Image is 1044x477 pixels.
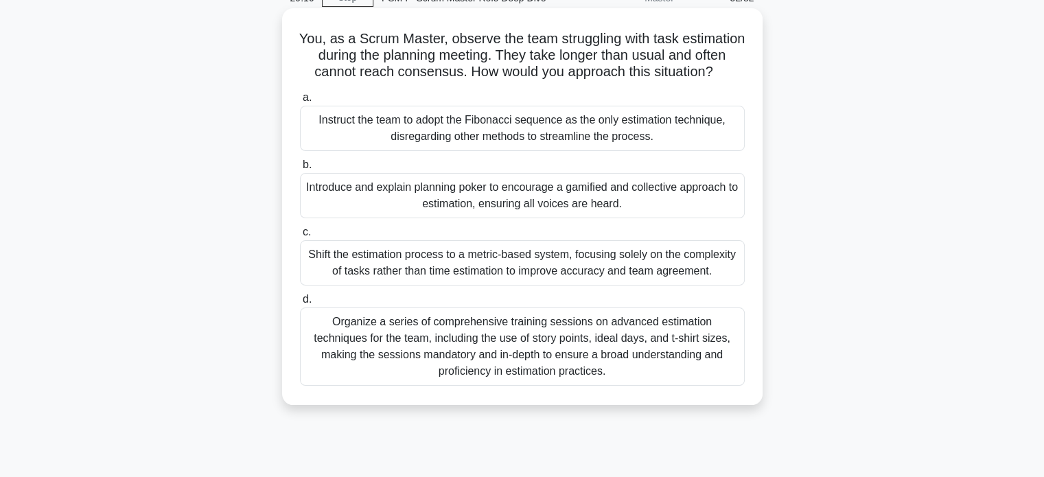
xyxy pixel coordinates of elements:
[300,240,745,286] div: Shift the estimation process to a metric-based system, focusing solely on the complexity of tasks...
[303,226,311,237] span: c.
[300,106,745,151] div: Instruct the team to adopt the Fibonacci sequence as the only estimation technique, disregarding ...
[303,91,312,103] span: a.
[300,173,745,218] div: Introduce and explain planning poker to encourage a gamified and collective approach to estimatio...
[303,293,312,305] span: d.
[300,307,745,386] div: Organize a series of comprehensive training sessions on advanced estimation techniques for the te...
[303,159,312,170] span: b.
[299,30,746,81] h5: You, as a Scrum Master, observe the team struggling with task estimation during the planning meet...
